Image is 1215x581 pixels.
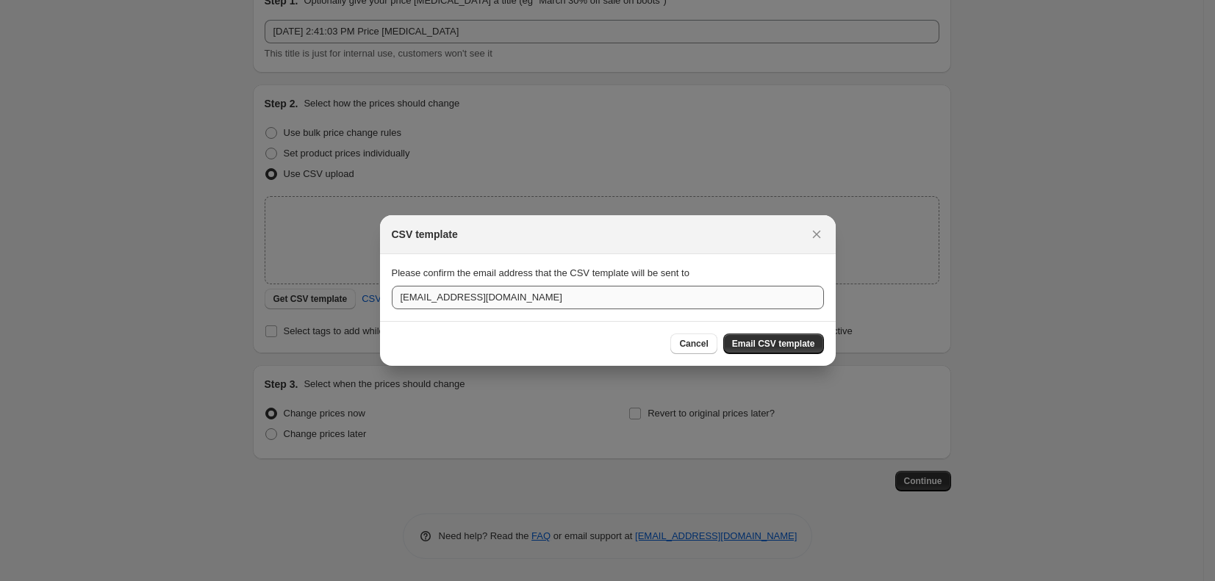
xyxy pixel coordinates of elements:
[392,267,689,278] span: Please confirm the email address that the CSV template will be sent to
[732,338,815,350] span: Email CSV template
[806,224,827,245] button: Close
[723,333,824,354] button: Email CSV template
[392,227,458,242] h2: CSV template
[670,333,717,354] button: Cancel
[679,338,708,350] span: Cancel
